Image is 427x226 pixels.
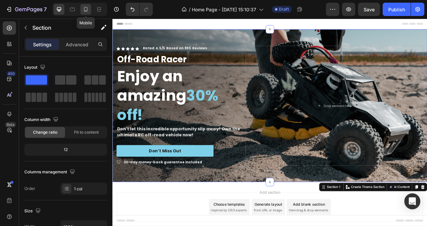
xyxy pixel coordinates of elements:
[364,7,375,12] span: Save
[279,6,289,12] span: Draft
[388,6,405,13] div: Publish
[74,129,99,135] span: Fit to content
[5,122,16,127] div: Beta
[24,207,42,216] div: Size
[126,3,153,16] div: Undo/Redo
[26,145,106,154] div: 12
[24,115,60,124] div: Column width
[192,6,256,13] span: Home Page - [DATE] 15:10:37
[271,211,291,217] div: Section 1
[33,41,52,48] p: Settings
[33,129,57,135] span: Change ratio
[24,63,47,72] div: Layout
[383,3,411,16] button: Publish
[44,5,47,13] p: 7
[3,3,50,16] button: 7
[66,41,88,48] p: Advanced
[269,108,304,114] div: Drop element here
[350,210,380,218] button: AI Content
[24,186,35,192] div: Order
[112,19,427,226] iframe: Design area
[189,6,190,13] span: /
[184,218,216,225] span: Add section
[32,24,87,32] p: Section
[74,186,105,192] div: 1 col
[6,71,16,76] div: 450
[303,211,346,217] p: Create Theme Section
[358,3,380,16] button: Save
[404,193,420,209] div: Open Intercom Messenger
[24,168,76,177] div: Columns management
